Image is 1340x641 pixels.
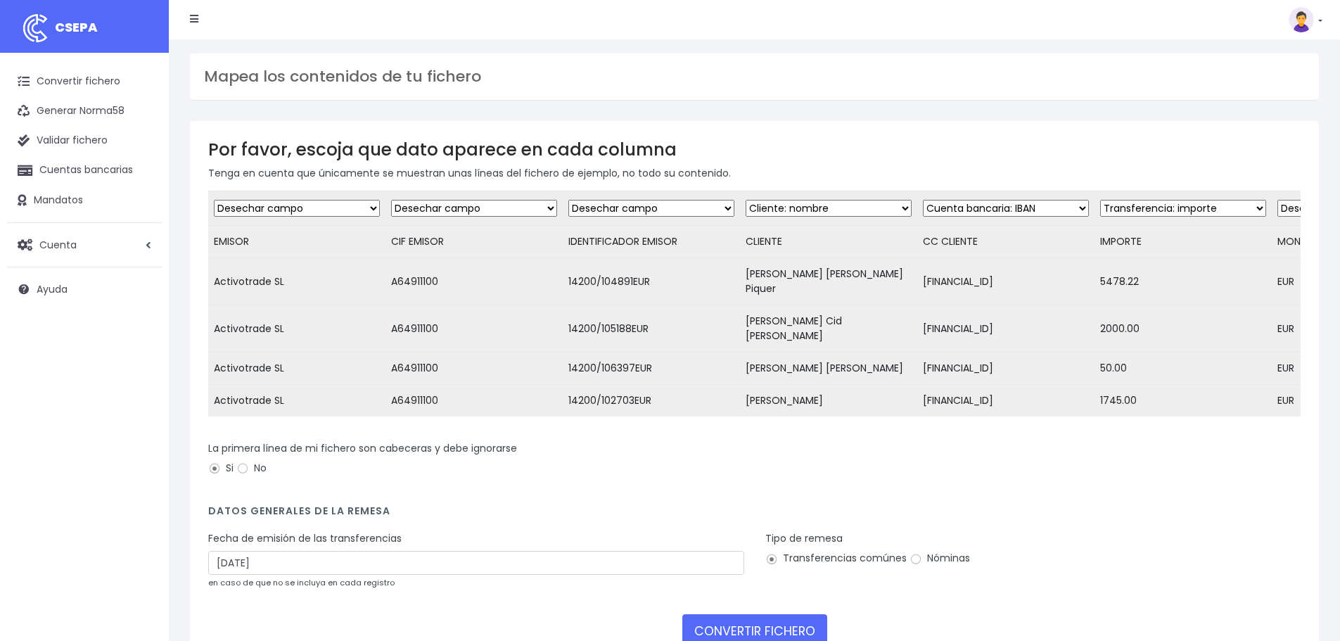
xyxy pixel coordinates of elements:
[55,18,98,36] span: CSEPA
[1095,385,1272,417] td: 1745.00
[563,226,740,258] td: IDENTIFICADOR EMISOR
[917,226,1095,258] td: CC CLIENTE
[18,11,53,46] img: logo
[7,156,162,185] a: Cuentas bancarias
[563,305,740,353] td: 14200/105188EUR
[208,139,1301,160] h3: Por favor, escoja que dato aparece en cada columna
[208,305,385,353] td: Activotrade SL
[385,305,563,353] td: A64911100
[765,551,907,566] label: Transferencias comúnes
[563,353,740,385] td: 14200/106397EUR
[1289,7,1314,32] img: profile
[1095,226,1272,258] td: IMPORTE
[7,274,162,304] a: Ayuda
[7,186,162,215] a: Mandatos
[1095,305,1272,353] td: 2000.00
[917,353,1095,385] td: [FINANCIAL_ID]
[1095,258,1272,305] td: 5478.22
[385,258,563,305] td: A64911100
[1095,353,1272,385] td: 50.00
[740,258,917,305] td: [PERSON_NAME] [PERSON_NAME] Piquer
[917,385,1095,417] td: [FINANCIAL_ID]
[7,126,162,156] a: Validar fichero
[204,68,1305,86] h3: Mapea los contenidos de tu fichero
[208,531,402,546] label: Fecha de emisión de las transferencias
[7,96,162,126] a: Generar Norma58
[208,165,1301,181] p: Tenga en cuenta que únicamente se muestran unas líneas del fichero de ejemplo, no todo su contenido.
[917,258,1095,305] td: [FINANCIAL_ID]
[917,305,1095,353] td: [FINANCIAL_ID]
[208,505,1301,524] h4: Datos generales de la remesa
[563,258,740,305] td: 14200/104891EUR
[208,577,395,588] small: en caso de que no se incluya en cada registro
[740,353,917,385] td: [PERSON_NAME] [PERSON_NAME]
[385,226,563,258] td: CIF EMISOR
[740,226,917,258] td: CLIENTE
[37,282,68,296] span: Ayuda
[208,461,234,476] label: Si
[208,441,517,456] label: La primera línea de mi fichero son cabeceras y debe ignorarse
[910,551,970,566] label: Nóminas
[765,531,843,546] label: Tipo de remesa
[740,385,917,417] td: [PERSON_NAME]
[236,461,267,476] label: No
[208,258,385,305] td: Activotrade SL
[39,237,77,251] span: Cuenta
[7,67,162,96] a: Convertir fichero
[208,385,385,417] td: Activotrade SL
[563,385,740,417] td: 14200/102703EUR
[740,305,917,353] td: [PERSON_NAME] Cid [PERSON_NAME]
[7,230,162,260] a: Cuenta
[385,353,563,385] td: A64911100
[208,353,385,385] td: Activotrade SL
[208,226,385,258] td: EMISOR
[385,385,563,417] td: A64911100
